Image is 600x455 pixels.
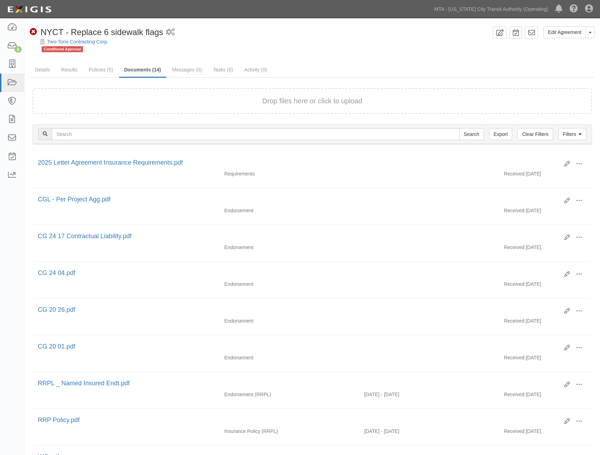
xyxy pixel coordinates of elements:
[38,379,559,388] div: RRPL _ Named Insured Endt.pdf
[119,63,166,78] a: Documents (14)
[208,63,238,77] a: Tasks (0)
[504,244,526,251] p: Received:
[219,428,359,435] div: Railroad Protective Liability
[504,207,526,214] p: Received:
[499,354,592,365] div: [DATE]
[239,63,272,77] a: Activity (0)
[219,317,359,324] div: Endorsement
[359,317,499,318] div: Effective - Expiration
[499,170,592,181] div: [DATE]
[499,207,592,218] div: [DATE]
[219,170,359,177] div: Requirements
[219,207,359,214] div: Endorsement
[499,428,592,438] div: [DATE]
[219,281,359,288] div: Endorsement
[42,46,83,52] span: Conditional Approval
[30,63,55,77] a: Details
[219,391,359,398] div: Railroad Protective Liability
[517,128,553,140] a: Clear Filters
[504,170,526,177] p: Received:
[499,244,592,254] div: [DATE]
[38,195,559,204] div: CGL - Per Project Agg.pdf
[41,27,163,37] span: NYCT - Replace 6 sidewalk flags
[499,391,592,401] div: [DATE]
[359,391,499,398] div: Effective 05/14/2025 - Expiration 05/14/2026
[570,5,578,13] i: Help Center - Complianz
[38,233,132,240] a: CG 24 17 Contractual Liability.pdf
[489,128,512,140] a: Export
[499,317,592,328] div: [DATE]
[359,281,499,281] div: Effective - Expiration
[52,128,460,140] input: Search
[38,305,559,315] div: CG 20 26.pdf
[38,159,183,166] a: 2025 Letter Agreement Insurance Requirements.pdf
[543,26,586,38] a: Edit Agreement
[38,416,79,423] a: RRP Policy.pdf
[30,28,37,36] i: Non-Compliant
[38,416,559,425] div: RRP Policy.pdf
[83,63,118,77] a: Policies (5)
[504,281,526,288] p: Received:
[359,170,499,171] div: Effective - Expiration
[504,354,526,361] p: Received:
[459,128,484,140] input: Search
[166,29,175,36] i: 1 scheduled workflow
[56,63,83,77] a: Results
[30,26,163,38] div: NYCT - Replace 6 sidewalk flags
[38,306,75,313] a: CG 20 26.pdf
[504,428,526,435] p: Received:
[167,63,207,77] a: Messages (0)
[499,281,592,291] div: [DATE]
[219,354,359,361] div: Endorsement
[504,391,526,398] p: Received:
[219,244,359,251] div: Endorsement
[359,428,499,435] div: Effective 05/14/2025 - Expiration 05/14/2026
[5,3,54,16] img: Logo
[38,158,559,167] div: 2025 Letter Agreement Insurance Requirements.pdf
[38,196,110,203] a: CGL - Per Project Agg.pdf
[38,343,75,350] a: CG 20 01.pdf
[38,380,130,387] a: RRPL _ Named Insured Endt.pdf
[558,128,586,140] a: Filters
[14,46,22,53] div: 2
[38,269,559,278] div: CG 24 04.pdf
[38,232,559,241] div: CG 24 17 Contractual Liability.pdf
[38,269,75,276] a: CG 24 04.pdf
[431,2,552,16] a: MTA - [US_STATE] City Transit Authority (Operating)
[38,342,559,351] div: CG 20 01.pdf
[504,317,526,324] p: Received:
[262,97,362,105] span: Drop files here or click to upload
[47,39,108,44] a: Two-Tone Contracting Corp.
